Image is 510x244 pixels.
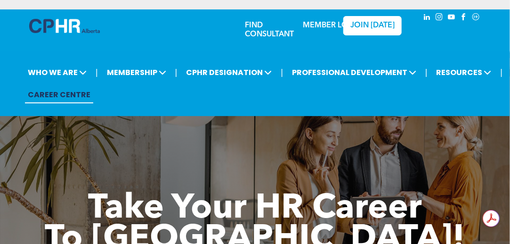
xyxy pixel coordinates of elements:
li: | [96,63,98,82]
a: instagram [434,12,445,25]
span: PROFESSIONAL DEVELOPMENT [289,64,419,81]
span: MEMBERSHIP [104,64,169,81]
span: WHO WE ARE [25,64,89,81]
a: facebook [459,12,469,25]
span: CPHR DESIGNATION [183,64,275,81]
li: | [501,63,503,82]
img: A blue and white logo for cp alberta [29,19,100,33]
a: JOIN [DATE] [343,16,402,35]
span: Take Your HR Career [88,192,422,226]
span: RESOURCES [434,64,494,81]
span: JOIN [DATE] [350,21,395,30]
li: | [425,63,428,82]
a: linkedin [422,12,432,25]
a: youtube [446,12,457,25]
a: Social network [471,12,481,25]
a: CAREER CENTRE [25,86,93,103]
a: MEMBER LOGIN [303,22,362,29]
li: | [175,63,178,82]
a: FIND CONSULTANT [245,22,294,38]
li: | [281,63,283,82]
